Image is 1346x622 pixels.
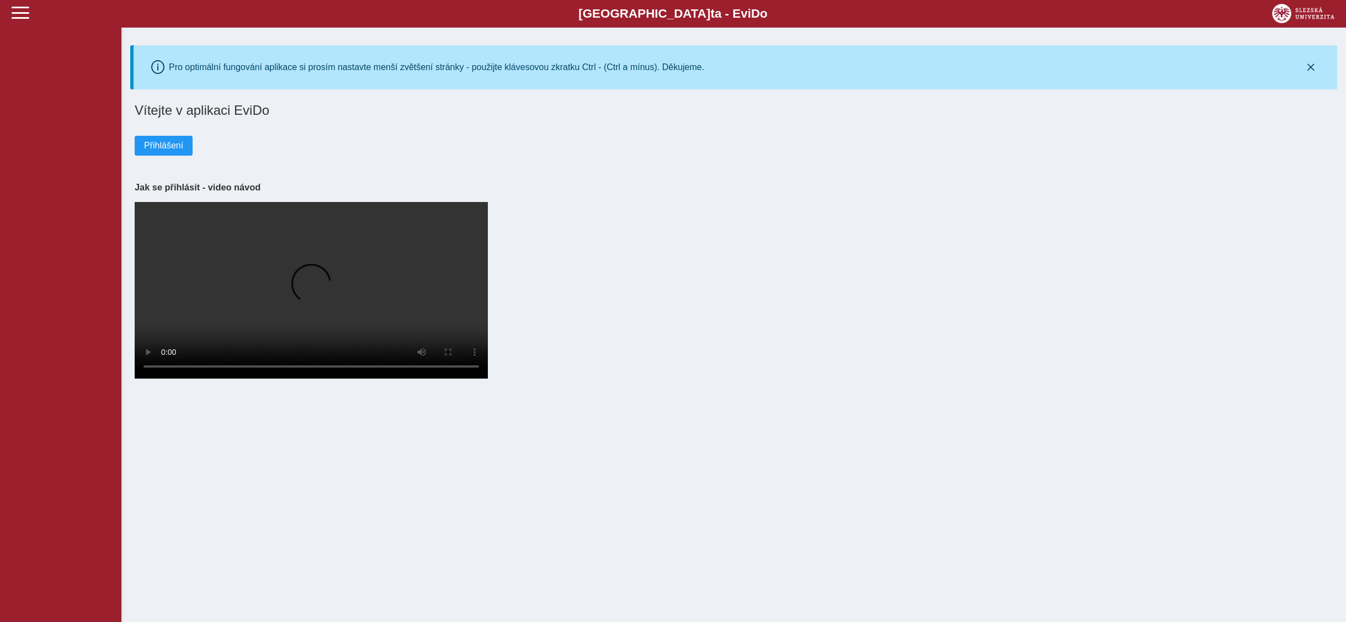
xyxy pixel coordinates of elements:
[135,103,1333,118] h1: Vítejte v aplikaci EviDo
[1272,4,1334,23] img: logo_web_su.png
[135,182,1333,193] h3: Jak se přihlásit - video návod
[760,7,768,20] span: o
[751,7,760,20] span: D
[33,7,1313,21] b: [GEOGRAPHIC_DATA] a - Evi
[710,7,714,20] span: t
[144,141,183,151] span: Přihlášení
[169,62,704,72] div: Pro optimální fungování aplikace si prosím nastavte menší zvětšení stránky - použijte klávesovou ...
[135,202,488,379] video: Your browser does not support the video tag.
[135,136,193,156] button: Přihlášení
